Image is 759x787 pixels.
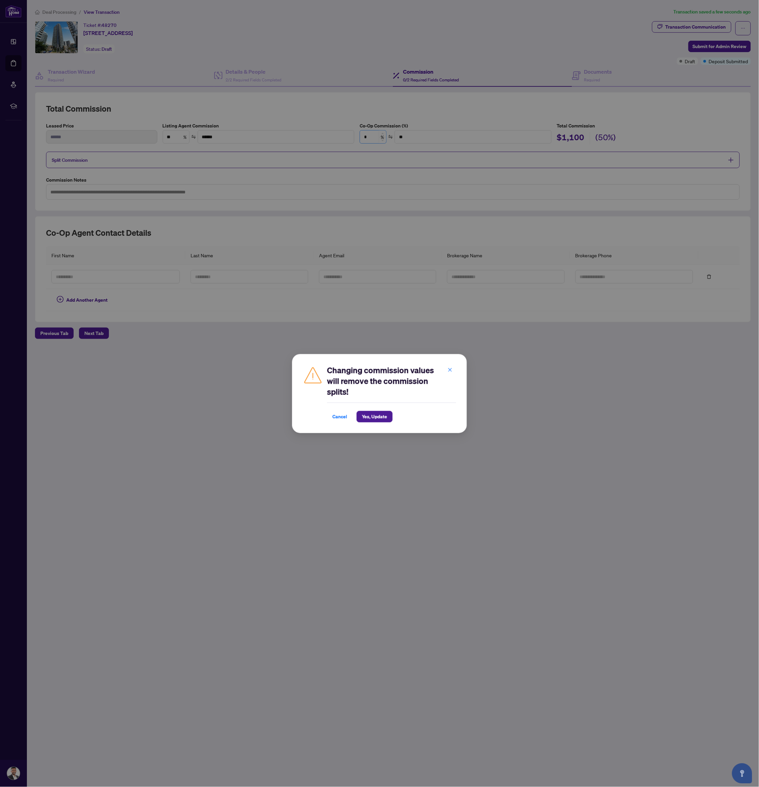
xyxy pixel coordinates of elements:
span: close [448,367,452,372]
button: Open asap [732,763,752,784]
button: Yes, Update [357,411,393,422]
span: Cancel [332,411,347,422]
img: Caution Icon [303,365,323,385]
button: Cancel [327,411,353,422]
h2: Changing commission values will remove the commission splits! [327,365,456,397]
span: Yes, Update [362,411,387,422]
